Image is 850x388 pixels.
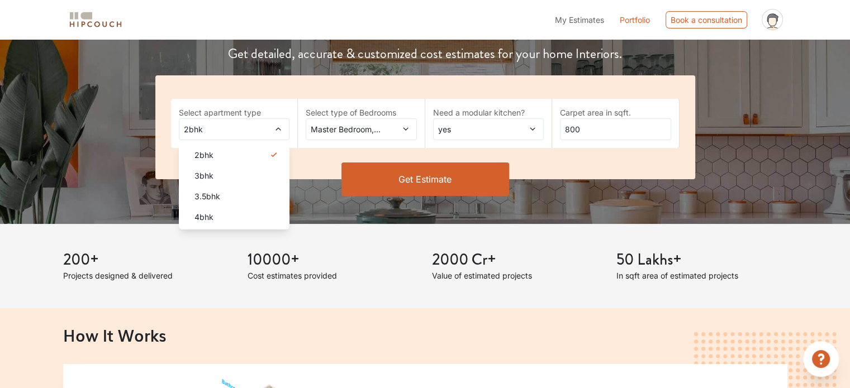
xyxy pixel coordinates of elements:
p: Cost estimates provided [248,270,419,281]
span: My Estimates [555,15,604,25]
span: 4bhk [194,211,213,223]
button: Get Estimate [341,162,509,196]
span: 3.5bhk [194,190,220,202]
h3: 10000+ [248,251,419,270]
h2: How It Works [63,325,787,344]
h3: 2000 Cr+ [432,251,603,270]
p: In sqft area of estimated projects [616,270,787,281]
label: Carpet area in sqft. [560,107,671,118]
label: Select type of Bedrooms [306,107,417,118]
label: Need a modular kitchen? [433,107,544,118]
img: logo-horizontal.svg [68,10,124,30]
p: Projects designed & delivered [63,270,234,281]
a: Portfolio [620,14,650,26]
span: yes [436,123,511,135]
p: Value of estimated projects [432,270,603,281]
input: Enter area sqft [560,118,671,140]
h3: 50 Lakhs+ [616,251,787,270]
h3: 200+ [63,251,234,270]
span: 2bhk [182,123,257,135]
div: Book a consultation [666,11,747,28]
span: 3bhk [194,170,213,181]
h4: Get detailed, accurate & customized cost estimates for your home Interiors. [149,46,702,62]
label: Select apartment type [179,107,290,118]
span: Master Bedroom,Parents [308,123,384,135]
span: 2bhk [194,149,213,161]
span: logo-horizontal.svg [68,7,124,32]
